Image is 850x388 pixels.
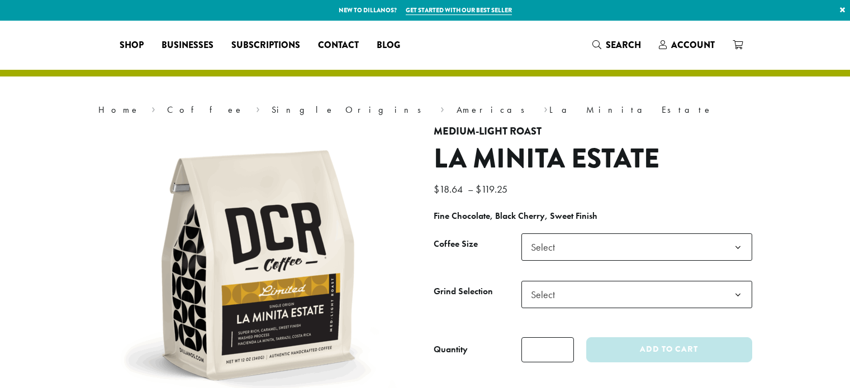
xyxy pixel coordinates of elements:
span: Account [671,39,715,51]
span: Select [521,281,752,308]
input: Product quantity [521,337,574,362]
span: – [468,183,473,195]
b: Fine Chocolate, Black Cherry, Sweet Finish [434,210,597,222]
span: › [544,99,548,117]
span: Subscriptions [231,39,300,52]
a: Coffee [167,104,244,116]
span: Search [606,39,641,51]
h4: Medium-Light Roast [434,126,752,138]
label: Coffee Size [434,236,521,252]
a: Get started with our best seller [406,6,512,15]
button: Add to cart [586,337,752,362]
span: Shop [120,39,144,52]
a: Search [583,36,650,54]
label: Grind Selection [434,284,521,300]
span: › [440,99,444,117]
a: Shop [111,36,153,54]
h1: La Minita Estate [434,143,752,175]
nav: Breadcrumb [98,103,752,117]
span: $ [434,183,439,195]
div: Quantity [434,343,468,356]
bdi: 18.64 [434,183,466,195]
span: Select [521,233,752,261]
span: Select [526,236,566,258]
span: Contact [318,39,359,52]
span: Businesses [162,39,213,52]
span: › [256,99,260,117]
a: Home [98,104,140,116]
span: Blog [377,39,400,52]
span: Select [526,284,566,305]
span: $ [476,183,481,195]
bdi: 119.25 [476,183,510,195]
span: › [151,99,155,117]
a: Americas [457,104,532,116]
a: Single Origins [272,104,429,116]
